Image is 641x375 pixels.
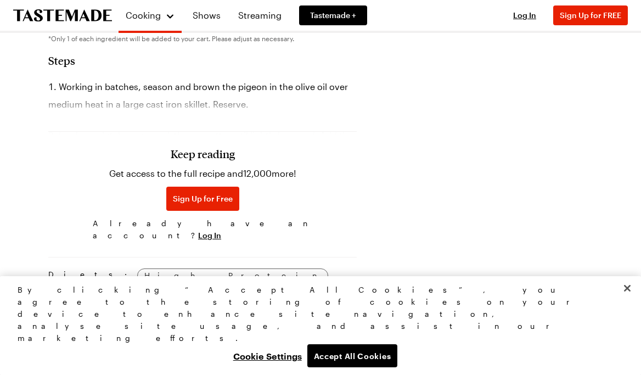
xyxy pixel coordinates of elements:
[166,187,239,211] button: Sign Up for Free
[310,10,356,21] span: Tastemade +
[198,230,221,241] button: Log In
[513,10,536,20] span: Log In
[48,78,357,113] li: Working in batches, season and brown the pigeon in the olive oil over medium heat in a large cast...
[93,217,312,242] span: Already have an account?
[615,276,639,300] button: Close
[48,54,357,67] h2: Steps
[299,5,367,25] a: Tastemade +
[48,268,133,283] span: Diets:
[228,344,307,367] button: Cookie Settings
[307,344,398,367] button: Accept All Cookies
[137,268,328,283] a: High Protein
[171,147,235,160] h3: Keep reading
[560,10,621,20] span: Sign Up for FREE
[18,284,614,344] div: By clicking “Accept All Cookies”, you agree to the storing of cookies on your device to enhance s...
[18,284,614,367] div: Privacy
[144,270,321,282] span: High Protein
[109,167,296,180] p: Get access to the full recipe and 12,000 more!
[553,5,628,25] button: Sign Up for FREE
[13,9,112,22] a: To Tastemade Home Page
[173,193,233,204] span: Sign Up for Free
[125,4,175,26] button: Cooking
[503,10,547,21] button: Log In
[126,10,161,20] span: Cooking
[48,34,357,43] p: *Only 1 of each ingredient will be added to your cart. Please adjust as necessary.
